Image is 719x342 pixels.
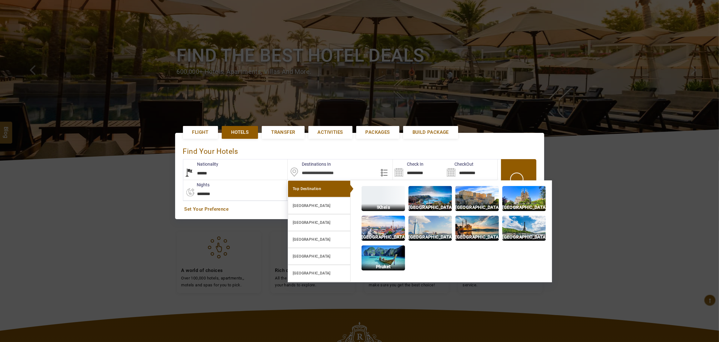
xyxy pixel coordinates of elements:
b: Top Destination [293,187,321,191]
b: [GEOGRAPHIC_DATA] [293,271,331,275]
a: Top Destination [288,180,351,197]
p: !Kheis [362,204,405,211]
img: img [455,186,499,211]
img: img [408,216,452,241]
b: [GEOGRAPHIC_DATA] [293,237,331,242]
label: CheckOut [445,161,473,167]
label: Rooms [287,182,315,188]
img: img [362,245,405,270]
a: Set Your Preference [185,206,535,213]
img: img [362,216,405,241]
b: [GEOGRAPHIC_DATA] [293,204,331,208]
img: img [362,186,405,211]
p: [GEOGRAPHIC_DATA] [408,204,452,211]
p: [GEOGRAPHIC_DATA] [362,234,405,241]
p: [GEOGRAPHIC_DATA] [502,204,546,211]
span: Activities [318,129,343,136]
label: nights [183,182,210,188]
p: Phuket [362,263,405,270]
span: Build Package [413,129,449,136]
img: img [455,216,499,241]
input: Search [445,159,497,180]
p: [GEOGRAPHIC_DATA] [455,204,499,211]
img: img [502,216,546,241]
a: Hotels [222,126,258,139]
img: img [408,186,452,211]
input: Search [393,159,445,180]
p: [GEOGRAPHIC_DATA] [502,234,546,241]
b: [GEOGRAPHIC_DATA] [293,220,331,225]
p: [GEOGRAPHIC_DATA] [408,234,452,241]
a: [GEOGRAPHIC_DATA] [288,214,351,231]
a: Transfer [262,126,304,139]
span: Transfer [271,129,295,136]
span: Hotels [231,129,249,136]
span: Flight [192,129,209,136]
b: [GEOGRAPHIC_DATA] [293,254,331,259]
label: Destinations In [288,161,331,167]
a: [GEOGRAPHIC_DATA] [288,231,351,248]
span: Packages [366,129,390,136]
p: [GEOGRAPHIC_DATA] [455,234,499,241]
a: [GEOGRAPHIC_DATA] [288,248,351,265]
label: Check In [393,161,423,167]
div: Find Your Hotels [183,141,536,159]
label: Nationality [183,161,219,167]
a: [GEOGRAPHIC_DATA] [288,265,351,282]
a: Build Package [403,126,458,139]
a: Flight [183,126,218,139]
img: img [502,186,546,211]
a: Packages [356,126,399,139]
a: [GEOGRAPHIC_DATA] [288,197,351,214]
a: Activities [308,126,352,139]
